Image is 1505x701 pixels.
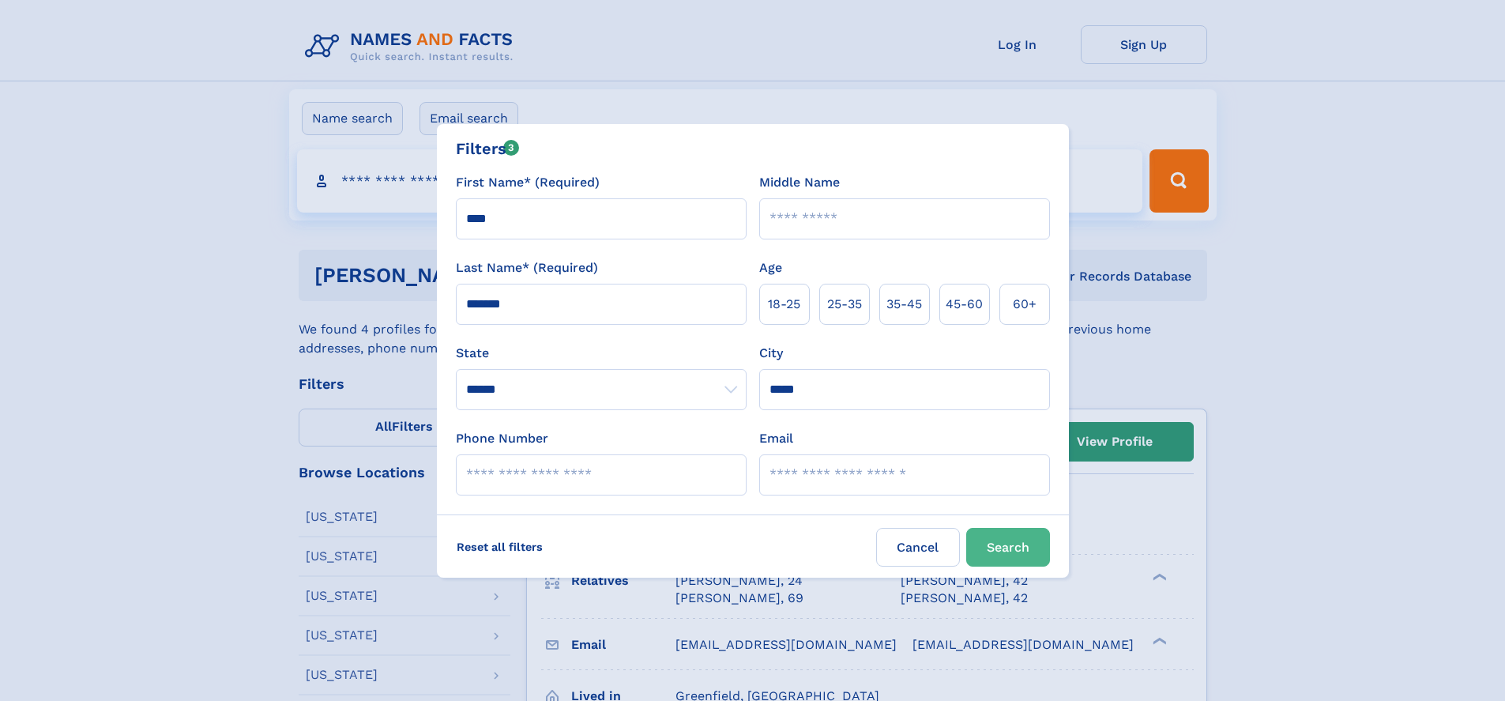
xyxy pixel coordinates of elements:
[876,528,960,567] label: Cancel
[759,429,793,448] label: Email
[456,173,600,192] label: First Name* (Required)
[759,344,783,363] label: City
[966,528,1050,567] button: Search
[456,258,598,277] label: Last Name* (Required)
[768,295,800,314] span: 18‑25
[946,295,983,314] span: 45‑60
[886,295,922,314] span: 35‑45
[446,528,553,566] label: Reset all filters
[456,137,520,160] div: Filters
[759,173,840,192] label: Middle Name
[1013,295,1037,314] span: 60+
[759,258,782,277] label: Age
[827,295,862,314] span: 25‑35
[456,344,747,363] label: State
[456,429,548,448] label: Phone Number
